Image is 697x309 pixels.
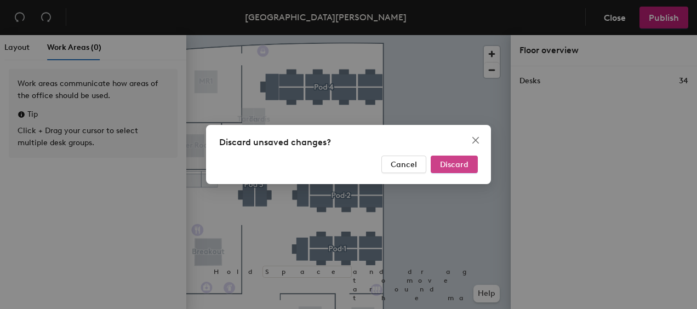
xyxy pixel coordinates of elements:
[391,160,417,169] span: Cancel
[467,136,484,145] span: Close
[381,156,426,173] button: Cancel
[431,156,478,173] button: Discard
[440,160,469,169] span: Discard
[467,131,484,149] button: Close
[471,136,480,145] span: close
[219,136,478,149] div: Discard unsaved changes?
